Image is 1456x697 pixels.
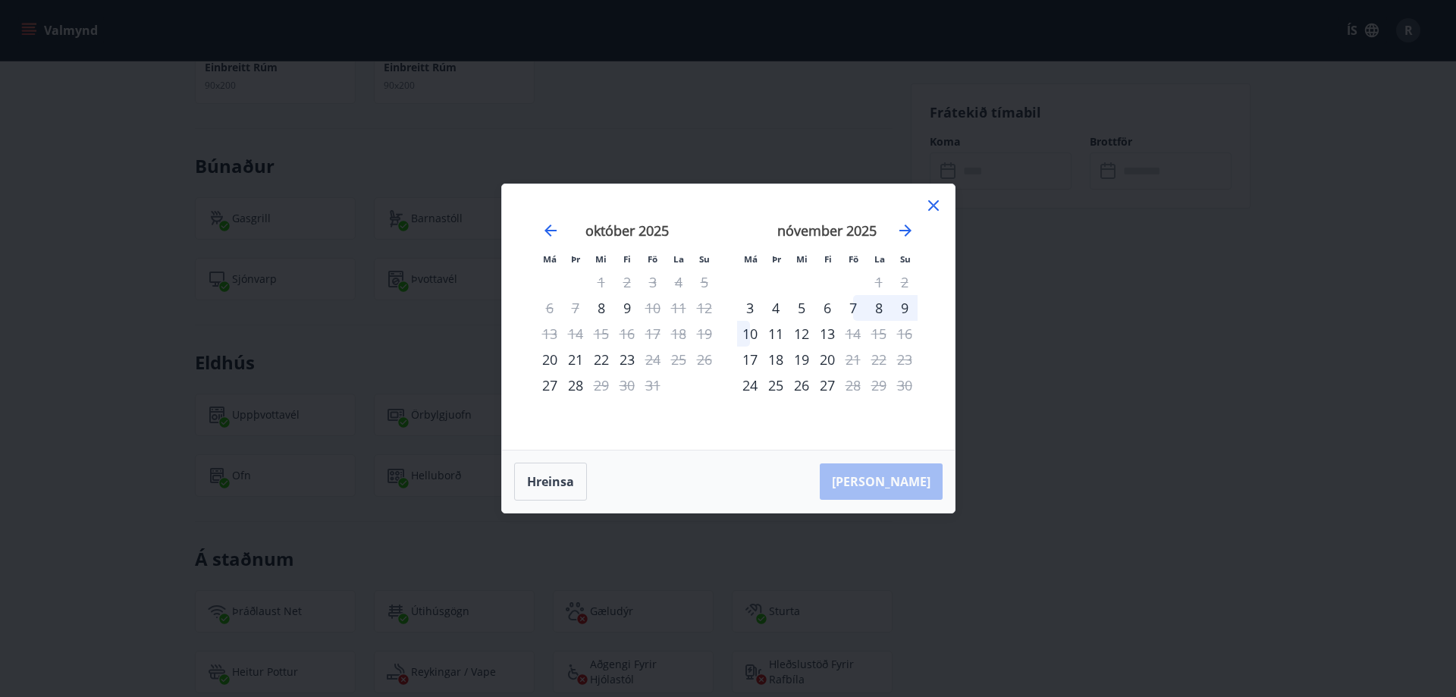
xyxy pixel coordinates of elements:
[614,269,640,295] td: Not available. fimmtudagur, 2. október 2025
[840,295,866,321] div: 7
[563,372,588,398] div: 28
[840,372,866,398] td: Not available. föstudagur, 28. nóvember 2025
[892,295,918,321] td: Choose sunnudagur, 9. nóvember 2025 as your check-in date. It’s available.
[866,372,892,398] td: Not available. laugardagur, 29. nóvember 2025
[892,372,918,398] td: Not available. sunnudagur, 30. nóvember 2025
[585,221,669,240] strong: október 2025
[772,253,781,265] small: Þr
[537,372,563,398] div: Aðeins innritun í boði
[614,295,640,321] div: 9
[814,372,840,398] td: Choose fimmtudagur, 27. nóvember 2025 as your check-in date. It’s available.
[588,372,614,398] div: Aðeins útritun í boði
[588,295,614,321] td: Choose miðvikudagur, 8. október 2025 as your check-in date. It’s available.
[866,295,892,321] div: 8
[737,321,763,347] div: 10
[763,372,789,398] td: Choose þriðjudagur, 25. nóvember 2025 as your check-in date. It’s available.
[763,372,789,398] div: 25
[692,321,717,347] td: Not available. sunnudagur, 19. október 2025
[744,253,758,265] small: Má
[537,295,563,321] td: Not available. mánudagur, 6. október 2025
[640,295,666,321] td: Not available. föstudagur, 10. október 2025
[520,203,937,432] div: Calendar
[666,321,692,347] td: Not available. laugardagur, 18. október 2025
[789,372,814,398] td: Choose miðvikudagur, 26. nóvember 2025 as your check-in date. It’s available.
[840,372,866,398] div: Aðeins útritun í boði
[789,295,814,321] div: 5
[763,347,789,372] div: 18
[737,347,763,372] td: Choose mánudagur, 17. nóvember 2025 as your check-in date. It’s available.
[892,321,918,347] td: Not available. sunnudagur, 16. nóvember 2025
[737,372,763,398] div: Aðeins innritun í boði
[640,347,666,372] div: Aðeins útritun í boði
[588,372,614,398] td: Not available. miðvikudagur, 29. október 2025
[623,253,631,265] small: Fi
[640,295,666,321] div: Aðeins útritun í boði
[563,321,588,347] td: Not available. þriðjudagur, 14. október 2025
[900,253,911,265] small: Su
[614,372,640,398] td: Not available. fimmtudagur, 30. október 2025
[892,347,918,372] td: Not available. sunnudagur, 23. nóvember 2025
[789,321,814,347] div: 12
[588,347,614,372] td: Choose miðvikudagur, 22. október 2025 as your check-in date. It’s available.
[588,295,614,321] div: Aðeins innritun í boði
[692,347,717,372] td: Not available. sunnudagur, 26. október 2025
[763,321,789,347] div: 11
[737,347,763,372] div: Aðeins innritun í boði
[563,295,588,321] td: Not available. þriðjudagur, 7. október 2025
[814,372,840,398] div: 27
[789,295,814,321] td: Choose miðvikudagur, 5. nóvember 2025 as your check-in date. It’s available.
[840,321,866,347] div: Aðeins útritun í boði
[763,347,789,372] td: Choose þriðjudagur, 18. nóvember 2025 as your check-in date. It’s available.
[563,347,588,372] div: 21
[892,295,918,321] div: 9
[537,347,563,372] div: Aðeins innritun í boði
[571,253,580,265] small: Þr
[640,269,666,295] td: Not available. föstudagur, 3. október 2025
[840,347,866,372] div: Aðeins útritun í boði
[541,221,560,240] div: Move backward to switch to the previous month.
[866,295,892,321] td: Choose laugardagur, 8. nóvember 2025 as your check-in date. It’s available.
[840,347,866,372] td: Not available. föstudagur, 21. nóvember 2025
[737,295,763,321] td: Choose mánudagur, 3. nóvember 2025 as your check-in date. It’s available.
[866,347,892,372] td: Not available. laugardagur, 22. nóvember 2025
[789,321,814,347] td: Choose miðvikudagur, 12. nóvember 2025 as your check-in date. It’s available.
[789,347,814,372] div: 19
[814,321,840,347] div: 13
[595,253,607,265] small: Mi
[543,253,557,265] small: Má
[563,372,588,398] td: Choose þriðjudagur, 28. október 2025 as your check-in date. It’s available.
[796,253,808,265] small: Mi
[866,269,892,295] td: Not available. laugardagur, 1. nóvember 2025
[588,269,614,295] td: Not available. miðvikudagur, 1. október 2025
[640,321,666,347] td: Not available. föstudagur, 17. október 2025
[537,347,563,372] td: Choose mánudagur, 20. október 2025 as your check-in date. It’s available.
[777,221,877,240] strong: nóvember 2025
[866,321,892,347] td: Not available. laugardagur, 15. nóvember 2025
[737,372,763,398] td: Choose mánudagur, 24. nóvember 2025 as your check-in date. It’s available.
[666,347,692,372] td: Not available. laugardagur, 25. október 2025
[763,321,789,347] td: Choose þriðjudagur, 11. nóvember 2025 as your check-in date. It’s available.
[789,372,814,398] div: 26
[648,253,657,265] small: Fö
[840,295,866,321] td: Choose föstudagur, 7. nóvember 2025 as your check-in date. It’s available.
[614,321,640,347] td: Not available. fimmtudagur, 16. október 2025
[849,253,858,265] small: Fö
[614,347,640,372] td: Choose fimmtudagur, 23. október 2025 as your check-in date. It’s available.
[824,253,832,265] small: Fi
[514,463,587,501] button: Hreinsa
[840,321,866,347] td: Not available. föstudagur, 14. nóvember 2025
[737,321,763,347] td: Choose mánudagur, 10. nóvember 2025 as your check-in date. It’s available.
[588,321,614,347] td: Not available. miðvikudagur, 15. október 2025
[896,221,915,240] div: Move forward to switch to the next month.
[737,295,763,321] div: Aðeins innritun í boði
[814,295,840,321] td: Choose fimmtudagur, 6. nóvember 2025 as your check-in date. It’s available.
[666,269,692,295] td: Not available. laugardagur, 4. október 2025
[699,253,710,265] small: Su
[692,295,717,321] td: Not available. sunnudagur, 12. október 2025
[814,321,840,347] td: Choose fimmtudagur, 13. nóvember 2025 as your check-in date. It’s available.
[874,253,885,265] small: La
[537,321,563,347] td: Not available. mánudagur, 13. október 2025
[614,347,640,372] div: 23
[789,347,814,372] td: Choose miðvikudagur, 19. nóvember 2025 as your check-in date. It’s available.
[763,295,789,321] div: 4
